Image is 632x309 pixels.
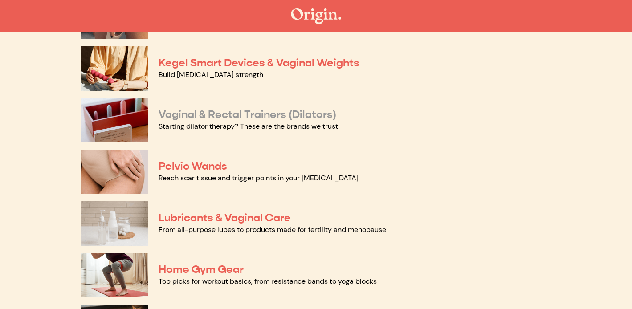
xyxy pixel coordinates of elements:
[159,276,377,286] a: Top picks for workout basics, from resistance bands to yoga blocks
[159,263,244,276] a: Home Gym Gear
[81,98,148,142] img: Vaginal & Rectal Trainers (Dilators)
[159,56,359,69] a: Kegel Smart Devices & Vaginal Weights
[159,211,291,224] a: Lubricants & Vaginal Care
[291,8,341,24] img: The Origin Shop
[159,70,263,79] a: Build [MEDICAL_DATA] strength
[159,159,227,173] a: Pelvic Wands
[81,150,148,194] img: Pelvic Wands
[81,253,148,297] img: Home Gym Gear
[159,225,386,234] a: From all-purpose lubes to products made for fertility and menopause
[159,122,338,131] a: Starting dilator therapy? These are the brands we trust
[81,46,148,91] img: Kegel Smart Devices & Vaginal Weights
[81,201,148,246] img: Lubricants & Vaginal Care
[159,108,336,121] a: Vaginal & Rectal Trainers (Dilators)
[159,173,359,183] a: Reach scar tissue and trigger points in your [MEDICAL_DATA]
